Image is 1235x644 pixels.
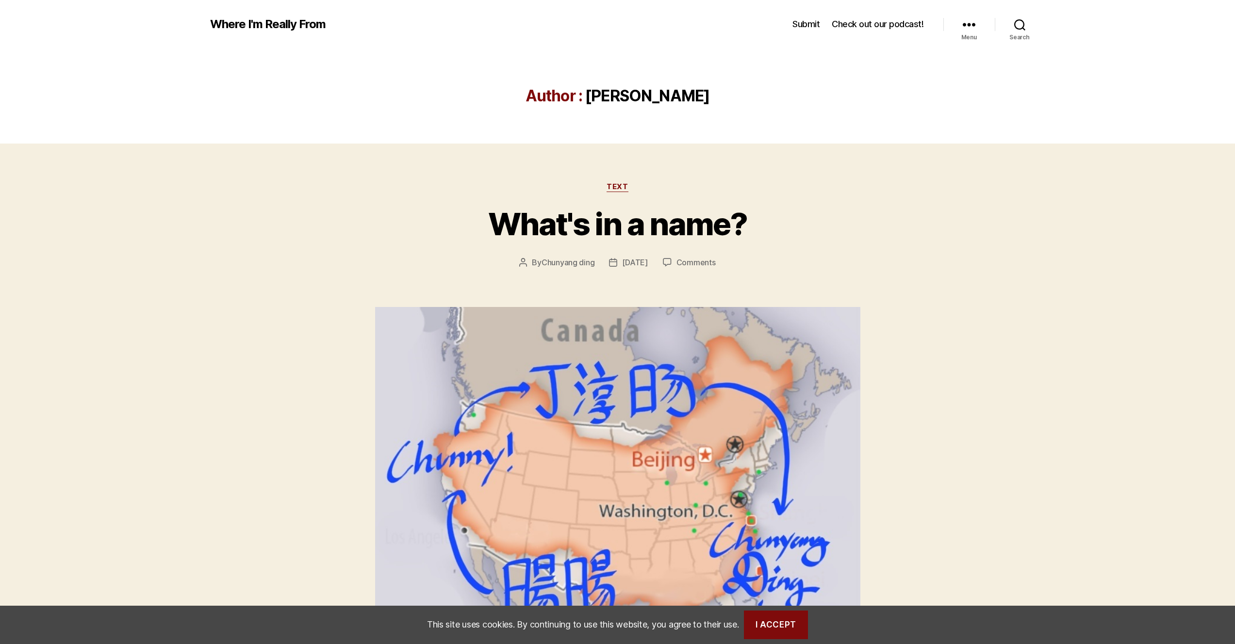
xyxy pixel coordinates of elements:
[526,86,582,105] span: Author :
[488,205,747,242] a: What's in a name?
[676,258,716,267] a: Comments
[542,258,595,267] a: Chunyang ding
[744,611,808,639] span: I Accept
[210,18,326,30] a: Where I'm Really From
[585,86,709,105] span: [PERSON_NAME]
[607,182,628,192] a: Text
[792,19,820,30] a: Submit
[995,14,1045,35] button: Search
[995,33,1045,41] span: Search
[832,19,923,30] a: Check out our podcast!
[532,257,594,268] span: By
[943,14,995,35] button: Menu
[622,257,648,268] span: [DATE]
[943,33,995,41] span: Menu
[792,19,923,30] nav: Horizontal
